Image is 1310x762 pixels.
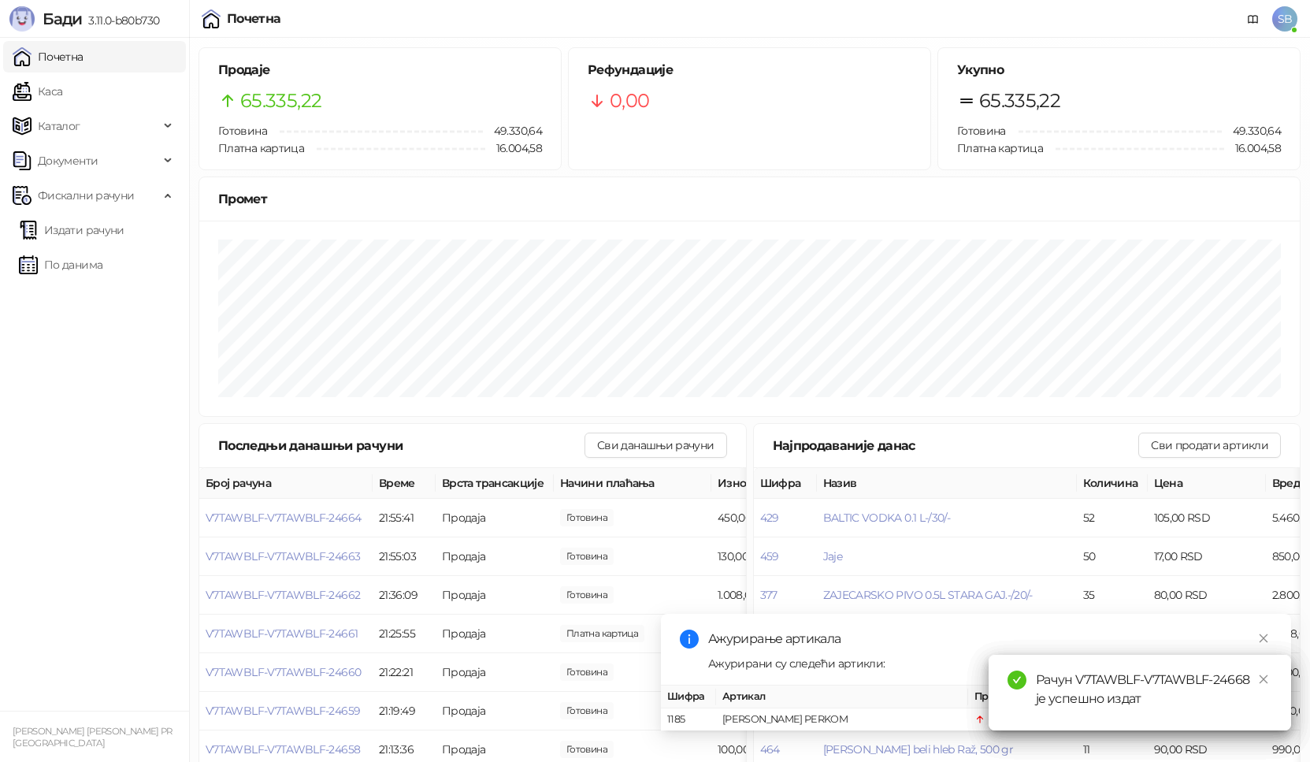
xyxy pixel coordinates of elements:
[584,433,726,458] button: Сви данашњи рачуни
[206,549,360,563] button: V7TAWBLF-V7TAWBLF-24663
[9,6,35,32] img: Logo
[373,537,436,576] td: 21:55:03
[823,549,842,563] button: Jaje
[1148,576,1266,615] td: 80,00 RSD
[754,468,817,499] th: Шифра
[588,61,911,80] h5: Рефундације
[560,548,614,565] span: 130,00
[1222,122,1281,139] span: 49.330,64
[206,704,360,718] button: V7TAWBLF-V7TAWBLF-24659
[957,61,1281,80] h5: Укупно
[760,742,780,756] button: 464
[957,124,1006,138] span: Готовина
[1258,674,1269,685] span: close
[373,653,436,692] td: 21:22:21
[1224,139,1281,157] span: 16.004,58
[218,61,542,80] h5: Продаје
[206,626,358,641] button: V7TAWBLF-V7TAWBLF-24661
[373,615,436,653] td: 21:25:55
[485,139,542,157] span: 16.004,58
[1255,671,1272,688] a: Close
[38,180,134,211] span: Фискални рачуни
[19,249,102,281] a: По данима
[1241,6,1266,32] a: Документација
[206,742,360,756] button: V7TAWBLF-V7TAWBLF-24658
[38,110,80,142] span: Каталог
[560,509,614,526] span: 450,00
[19,214,124,246] a: Издати рачуни
[373,499,436,537] td: 21:55:41
[716,686,968,708] th: Артикал
[1148,537,1266,576] td: 17,00 RSD
[13,41,83,72] a: Почетна
[711,576,829,615] td: 1.008,00 RSD
[1077,537,1148,576] td: 50
[13,76,62,107] a: Каса
[760,588,777,602] button: 377
[436,576,554,615] td: Продаја
[968,686,1086,708] th: Промена
[373,576,436,615] td: 21:36:09
[823,742,1014,756] span: [PERSON_NAME] beli hleb Raž, 500 gr
[218,124,267,138] span: Готовина
[373,692,436,730] td: 21:19:49
[823,511,951,525] button: BALTIC VODKA 0.1 L-/30/-
[711,537,829,576] td: 130,00 RSD
[218,141,304,155] span: Платна картица
[1138,433,1281,458] button: Сви продати артикли
[38,145,98,177] span: Документи
[206,588,360,602] button: V7TAWBLF-V7TAWBLF-24662
[240,86,321,116] span: 65.335,22
[436,499,554,537] td: Продаја
[1008,671,1026,690] span: check-circle
[199,468,373,499] th: Број рачуна
[661,686,716,708] th: Шифра
[436,537,554,576] td: Продаја
[1077,576,1148,615] td: 35
[1077,468,1148,499] th: Количина
[1272,6,1297,32] span: SB
[82,13,159,28] span: 3.11.0-b80b730
[823,588,1033,602] button: ZAJECARSKO PIVO 0.5L STARA GAJ.-/20/-
[218,436,584,455] div: Последњи данашњи рачуни
[1148,468,1266,499] th: Цена
[560,741,614,758] span: 100,00
[436,468,554,499] th: Врста трансакције
[716,708,968,731] td: [PERSON_NAME] PERKOM
[957,141,1043,155] span: Платна картица
[206,511,361,525] button: V7TAWBLF-V7TAWBLF-24664
[436,692,554,730] td: Продаја
[708,655,1272,672] div: Ажурирани су следећи артикли:
[560,586,614,604] span: 1.008,00
[1148,499,1266,537] td: 105,00 RSD
[227,13,281,25] div: Почетна
[373,468,436,499] th: Време
[610,86,649,116] span: 0,00
[1036,671,1272,708] div: Рачун V7TAWBLF-V7TAWBLF-24668 је успешно издат
[560,702,614,719] span: 1.185,00
[1077,499,1148,537] td: 52
[43,9,82,28] span: Бади
[708,630,1272,649] div: Ажурирање артикала
[483,122,542,139] span: 49.330,64
[1258,633,1269,644] span: close
[773,436,1139,455] div: Најпродаваније данас
[206,665,361,679] button: V7TAWBLF-V7TAWBLF-24660
[560,663,614,681] span: 205,00
[1255,630,1272,647] a: Close
[760,511,779,525] button: 429
[661,708,716,731] td: 1185
[560,625,644,642] span: 790,00
[979,86,1060,116] span: 65.335,22
[817,468,1077,499] th: Назив
[436,653,554,692] td: Продаја
[711,499,829,537] td: 450,00 RSD
[13,726,173,749] small: [PERSON_NAME] [PERSON_NAME] PR [GEOGRAPHIC_DATA]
